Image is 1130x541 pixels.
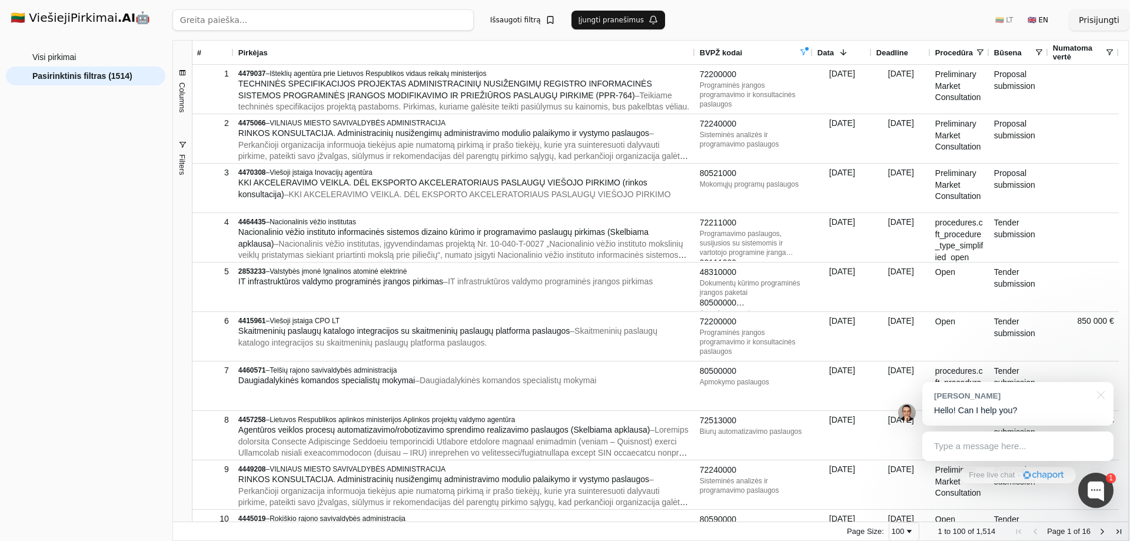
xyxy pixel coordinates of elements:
[238,317,266,325] span: 4415961
[197,313,229,330] div: 6
[700,257,808,269] div: 92111200
[238,69,266,78] span: 4479037
[238,239,687,271] span: – Nacionalinis vėžio institutas, įgyvendindamas projektą Nr. 10-040-T-0027 „Nacionalinio vėžio in...
[930,114,989,163] div: Preliminary Market Consultation
[813,164,872,213] div: [DATE]
[969,470,1015,481] span: Free live chat
[700,180,808,189] div: Mokomųjų programų paslaugos
[238,227,649,248] span: Nacionalinio vėžio instituto informacinės sistemos dizaino kūrimo ir programavimo paslaugų pirkim...
[197,510,229,527] div: 10
[989,213,1048,262] div: Tender submission
[944,527,950,536] span: to
[898,404,916,421] img: Jonas
[700,476,808,495] div: Sisteminės analizės ir programavimo paslaugos
[238,515,266,523] span: 4445019
[238,168,266,177] span: 4470308
[1053,44,1105,61] span: Numatoma vertė
[700,464,808,476] div: 72240000
[700,168,808,180] div: 80521000
[930,164,989,213] div: Preliminary Market Consultation
[700,308,808,318] div: Apmokymo paslaugos
[1073,527,1080,536] span: of
[1047,527,1065,536] span: Page
[700,377,808,387] div: Apmokymo paslaugos
[238,218,266,226] span: 4464435
[238,118,690,128] div: –
[238,128,649,138] span: RINKOS KONSULTACIJA. Administracinių nusižengimų administravimo modulio palaikymo ir vystymo pasl...
[238,514,690,523] div: –
[32,67,132,85] span: Pasirinktinis filtras (1514)
[700,69,808,81] div: 72200000
[238,366,266,374] span: 4460571
[989,164,1048,213] div: Proposal submission
[238,465,266,473] span: 4449208
[813,114,872,163] div: [DATE]
[700,297,808,309] div: 80500000
[197,362,229,379] div: 7
[238,366,690,375] div: –
[238,277,443,286] span: IT infrastruktūros valdymo programinės įrangos pirkimas
[238,415,690,424] div: –
[892,527,905,536] div: 100
[178,82,187,112] span: Columns
[238,425,650,434] span: Agentūros veiklos procesų automatizavimo/robotizavimo sprendimo realizavimo paslaugos (Skelbiama ...
[284,190,671,199] span: – KKI AKCELERAVIMO VEIKLA. DĖL EKSPORTO AKCELERATORIAUS PASLAUGŲ VIEŠOJO PIRKIMO
[872,312,930,361] div: [DATE]
[700,316,808,328] div: 72200000
[238,168,690,177] div: –
[238,376,415,385] span: Daugiadalykinės komandos specialistų mokymai
[1021,11,1055,29] button: 🇬🇧 EN
[32,48,76,66] span: Visi pirkimai
[813,213,872,262] div: [DATE]
[1082,527,1091,536] span: 16
[700,81,808,109] div: Programinės įrangos programavimo ir konsultacinės paslaugos
[1114,527,1124,536] div: Last Page
[197,263,229,280] div: 5
[700,48,742,57] span: BVPŽ kodai
[935,48,973,57] span: Procedūra
[994,48,1022,57] span: Būsena
[172,9,474,31] input: Greita paieška...
[571,11,666,29] button: Įjungti pranešimus
[700,427,808,436] div: Biurų automatizavimo paslaugos
[118,11,136,25] strong: .AI
[700,514,808,526] div: 80590000
[930,213,989,262] div: procedures.cft_procedure_type_simplified_open
[700,229,808,257] div: Programavimo paslaugos, susijusios su sistemomis ir vartotojo programine įranga
[238,48,268,57] span: Pirkėjas
[930,361,989,410] div: procedures.cft_procedure_type_simplified_open
[238,178,647,199] span: KKI AKCELERAVIMO VEIKLA. DĖL EKSPORTO AKCELERATORIAUS PASLAUGŲ VIEŠOJO PIRKIMO (rinkos konsultacija)
[989,114,1048,163] div: Proposal submission
[197,115,229,132] div: 2
[238,79,652,100] span: TECHNINĖS SPECIFIKACIJOS PROJEKTAS ADMINISTRACINIŲ NUSIŽENGIMŲ REGISTRO INFORMACINĖS SISTEMOS PRO...
[238,326,657,347] span: – Skaitmeninių paslaugų katalogo integracijos su skaitmeninių paslaugų platforma paslaugos.
[270,267,407,276] span: Valstybės įmonė Ignalinos atominė elektrinė
[989,361,1048,410] div: Tender submission
[238,217,690,227] div: –
[938,527,942,536] span: 1
[197,65,229,82] div: 1
[700,366,808,377] div: 80500000
[1098,527,1107,536] div: Next Page
[197,461,229,478] div: 9
[989,65,1048,114] div: Proposal submission
[930,312,989,361] div: Open
[238,464,690,474] div: –
[813,263,872,311] div: [DATE]
[197,411,229,429] div: 8
[930,65,989,114] div: Preliminary Market Consultation
[270,218,356,226] span: Nacionalinis vėžio institutas
[872,65,930,114] div: [DATE]
[1014,527,1023,536] div: First Page
[270,317,340,325] span: Viešoji įstaiga CPO LT
[238,326,570,336] span: Skaitmeninių paslaugų katalogo integracijos su skaitmeninių paslaugų platforma paslaugos
[700,130,808,149] div: Sisteminės analizės ir programavimo paslaugos
[270,465,446,473] span: VILNIAUS MIESTO SAVIVALDYBĖS ADMINISTRACIJA
[989,263,1048,311] div: Tender submission
[415,376,596,385] span: – Daugiadalykinės komandos specialistų mokymai
[989,460,1048,509] div: Proposal submission
[238,69,690,78] div: –
[953,527,966,536] span: 100
[197,214,229,231] div: 4
[872,411,930,460] div: [DATE]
